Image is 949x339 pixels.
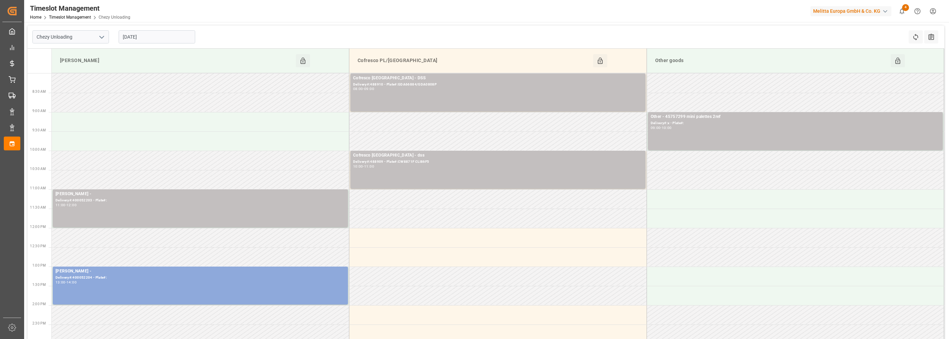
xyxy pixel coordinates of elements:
[30,3,130,13] div: Timeslot Management
[651,113,940,120] div: Other - 45757299 mini palettes 2ref
[56,281,66,284] div: 13:00
[30,167,46,171] span: 10:30 AM
[353,82,643,88] div: Delivery#:488910 - Plate#:GDA66884/GDA0808P
[651,120,940,126] div: Delivery#:x - Plate#:
[810,4,894,18] button: Melitta Europa GmbH & Co. KG
[66,203,67,207] div: -
[652,54,891,67] div: Other goods
[363,165,364,168] div: -
[96,32,107,42] button: open menu
[353,152,643,159] div: Cofresco [GEOGRAPHIC_DATA] - dss
[32,321,46,325] span: 2:30 PM
[32,283,46,287] span: 1:30 PM
[32,128,46,132] span: 9:30 AM
[32,30,109,43] input: Type to search/select
[49,15,91,20] a: Timeslot Management
[30,225,46,229] span: 12:00 PM
[660,126,661,129] div: -
[30,206,46,209] span: 11:30 AM
[363,87,364,90] div: -
[32,263,46,267] span: 1:00 PM
[30,148,46,151] span: 10:00 AM
[353,87,363,90] div: 08:00
[364,87,374,90] div: 09:00
[902,4,909,11] span: 4
[353,159,643,165] div: Delivery#:488909 - Plate#:CW8871F CLI86F5
[67,203,77,207] div: 12:00
[56,198,345,203] div: Delivery#:400052203 - Plate#:
[364,165,374,168] div: 11:00
[355,54,593,67] div: Cofresco PL/[GEOGRAPHIC_DATA]
[32,302,46,306] span: 2:00 PM
[56,191,345,198] div: [PERSON_NAME] -
[57,54,296,67] div: [PERSON_NAME]
[910,3,925,19] button: Help Center
[651,126,661,129] div: 09:00
[56,203,66,207] div: 11:00
[66,281,67,284] div: -
[894,3,910,19] button: show 4 new notifications
[810,6,891,16] div: Melitta Europa GmbH & Co. KG
[30,15,41,20] a: Home
[30,186,46,190] span: 11:00 AM
[56,275,345,281] div: Delivery#:400052204 - Plate#:
[119,30,195,43] input: DD-MM-YYYY
[32,90,46,93] span: 8:30 AM
[32,109,46,113] span: 9:00 AM
[30,244,46,248] span: 12:30 PM
[56,268,345,275] div: [PERSON_NAME] -
[662,126,672,129] div: 10:00
[67,281,77,284] div: 14:00
[353,75,643,82] div: Cofresco [GEOGRAPHIC_DATA] - DSS
[353,165,363,168] div: 10:00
